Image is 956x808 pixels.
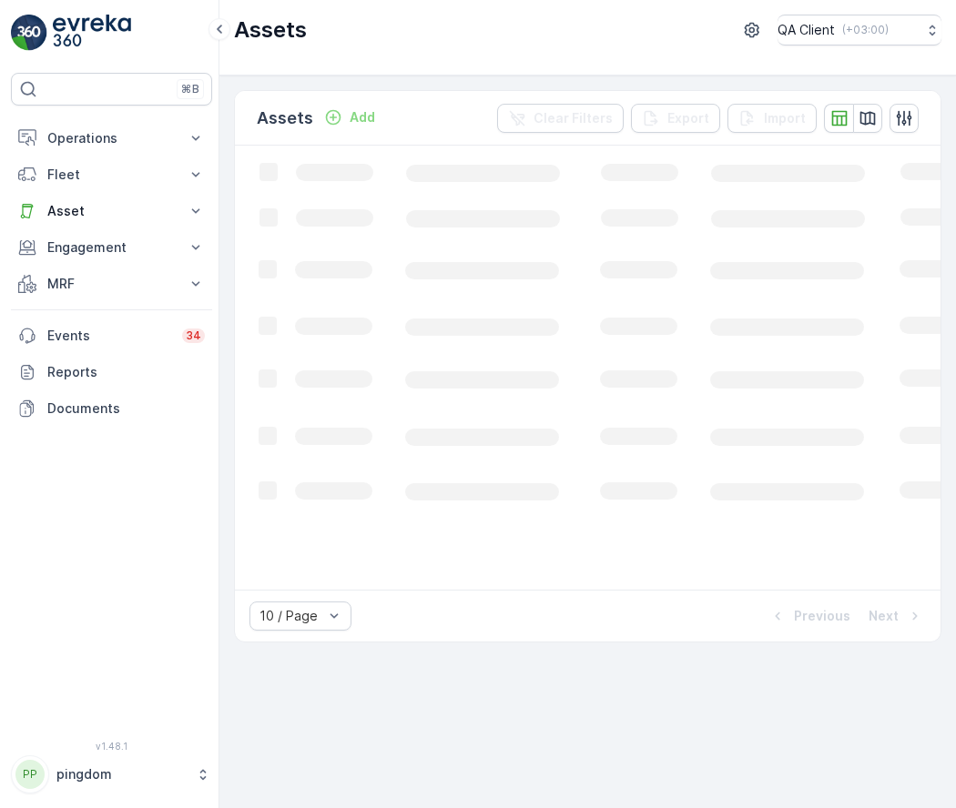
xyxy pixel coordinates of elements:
[11,755,212,793] button: PPpingdom
[667,109,709,127] p: Export
[47,399,205,418] p: Documents
[47,202,176,220] p: Asset
[47,275,176,293] p: MRF
[778,15,941,45] button: QA Client(+03:00)
[257,106,313,131] p: Assets
[794,607,850,625] p: Previous
[53,15,131,51] img: logo_light-DOdMpM7g.png
[47,363,205,381] p: Reports
[11,157,212,193] button: Fleet
[727,104,817,133] button: Import
[350,108,375,126] p: Add
[47,129,176,147] p: Operations
[778,21,835,39] p: QA Client
[631,104,720,133] button: Export
[317,106,382,128] button: Add
[47,166,176,184] p: Fleet
[11,120,212,157] button: Operations
[47,327,171,345] p: Events
[11,390,212,427] a: Documents
[764,109,806,127] p: Import
[15,760,45,789] div: PP
[11,741,212,752] span: v 1.48.1
[56,765,187,783] p: pingdom
[869,607,899,625] p: Next
[842,23,889,37] p: ( +03:00 )
[181,82,199,96] p: ⌘B
[867,605,926,627] button: Next
[186,328,201,343] p: 34
[497,104,624,133] button: Clear Filters
[11,15,47,51] img: logo
[767,605,852,627] button: Previous
[11,318,212,354] a: Events34
[11,354,212,390] a: Reports
[11,266,212,302] button: MRF
[11,229,212,266] button: Engagement
[11,193,212,229] button: Asset
[47,238,176,257] p: Engagement
[234,15,307,45] p: Assets
[534,109,613,127] p: Clear Filters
